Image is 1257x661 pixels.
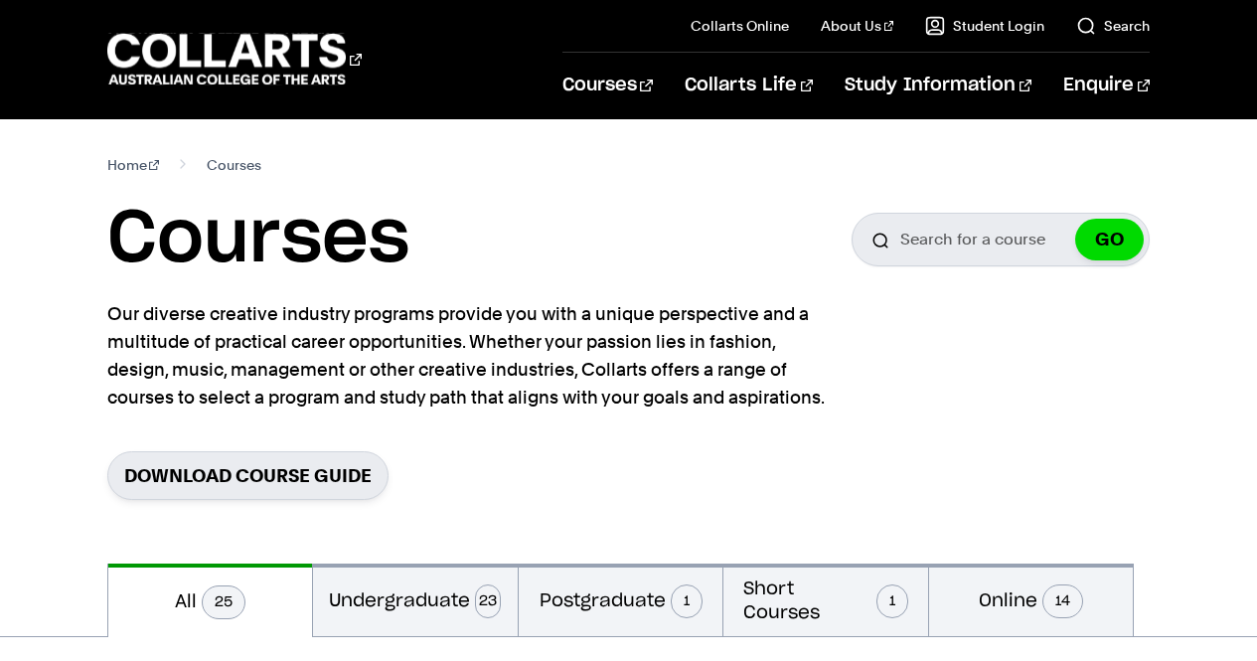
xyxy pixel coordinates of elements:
[107,31,362,87] div: Go to homepage
[925,16,1044,36] a: Student Login
[852,213,1150,266] input: Search for a course
[723,564,928,636] button: Short Courses1
[562,53,653,118] a: Courses
[821,16,894,36] a: About Us
[519,564,723,636] button: Postgraduate1
[671,584,703,618] span: 1
[107,451,389,500] a: Download Course Guide
[313,564,518,636] button: Undergraduate23
[207,151,261,179] span: Courses
[1042,584,1083,618] span: 14
[475,584,501,618] span: 23
[107,151,160,179] a: Home
[929,564,1134,636] button: Online14
[1063,53,1150,118] a: Enquire
[107,300,833,412] p: Our diverse creative industry programs provide you with a unique perspective and a multitude of p...
[1076,16,1150,36] a: Search
[107,195,409,284] h1: Courses
[876,584,908,618] span: 1
[202,585,245,619] span: 25
[1075,219,1144,260] button: GO
[691,16,789,36] a: Collarts Online
[108,564,313,637] button: All25
[685,53,813,118] a: Collarts Life
[845,53,1031,118] a: Study Information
